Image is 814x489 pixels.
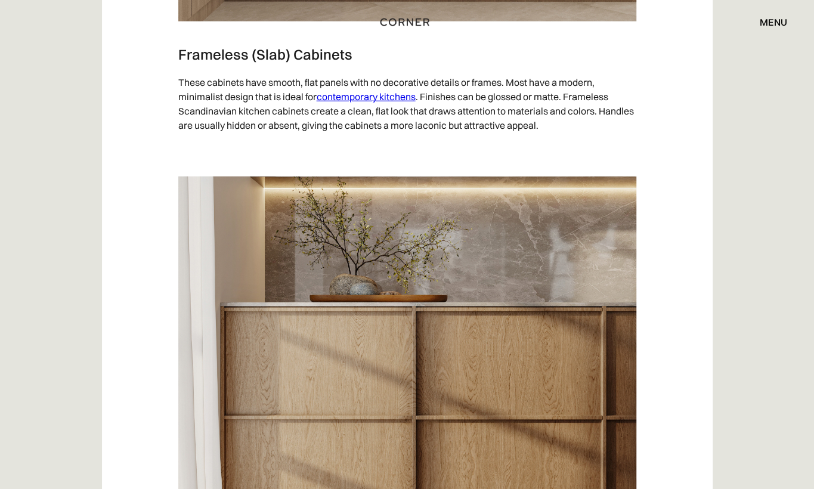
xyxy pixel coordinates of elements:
[317,91,416,103] a: contemporary kitchens
[748,12,787,32] div: menu
[760,17,787,27] div: menu
[370,14,444,30] a: home
[178,138,636,165] p: ‍
[178,69,636,138] p: These cabinets have smooth, flat panels with no decorative details or frames. Most have a modern,...
[178,45,636,63] h3: Frameless (Slab) Cabinets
